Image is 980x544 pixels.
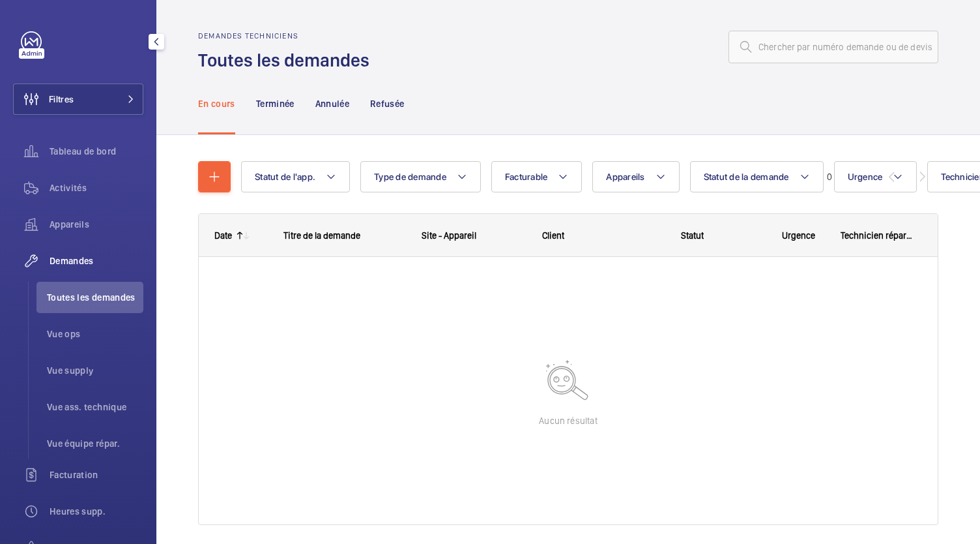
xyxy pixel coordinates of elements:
[491,161,583,192] button: Facturable
[370,97,404,110] p: Refusée
[360,161,481,192] button: Type de demande
[283,230,360,241] span: Titre de la demande
[198,48,377,72] h1: Toutes les demandes
[47,400,143,414] span: Vue ass. technique
[49,93,74,106] span: Filtres
[214,230,232,241] div: Date
[241,161,350,192] button: Statut de l'app.
[690,161,824,192] button: Statut de la demande
[50,254,143,267] span: Demandes
[681,230,704,241] span: Statut
[198,31,377,40] h2: Demandes techniciens
[782,230,815,241] span: Urgence
[374,172,446,182] span: Type de demande
[256,97,295,110] p: Terminée
[827,172,863,181] span: 0 - 0 0
[592,161,679,192] button: Appareils
[47,437,143,450] span: Vue équipe répar.
[198,97,235,110] p: En cours
[704,172,789,182] span: Statut de la demande
[50,468,143,481] span: Facturation
[841,230,912,241] span: Technicien réparateur
[255,172,315,182] span: Statut de l'app.
[422,230,476,241] span: Site - Appareil
[47,291,143,304] span: Toutes les demandes
[50,181,143,194] span: Activités
[834,161,917,192] button: Urgence
[13,83,143,115] button: Filtres
[47,327,143,340] span: Vue ops
[728,31,938,63] input: Chercher par numéro demande ou de devis
[315,97,349,110] p: Annulée
[47,364,143,377] span: Vue supply
[50,145,143,158] span: Tableau de bord
[848,172,883,182] span: Urgence
[50,505,143,518] span: Heures supp.
[542,230,564,241] span: Client
[606,172,644,182] span: Appareils
[505,172,548,182] span: Facturable
[50,218,143,231] span: Appareils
